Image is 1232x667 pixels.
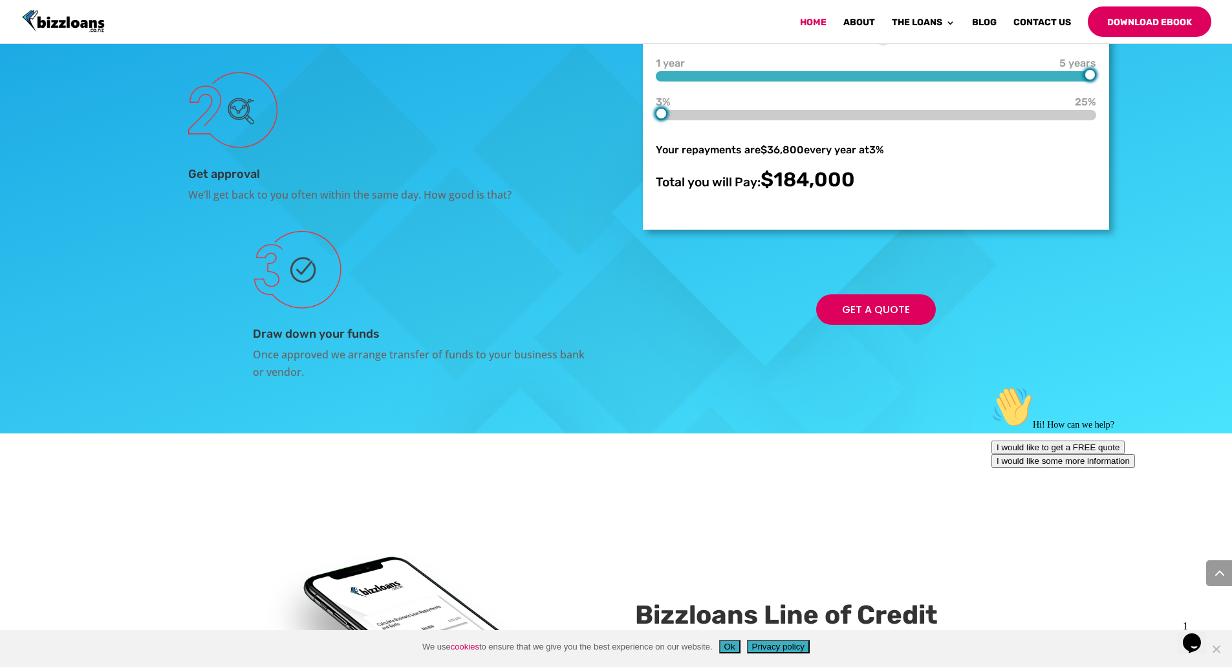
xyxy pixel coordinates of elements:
[5,60,138,73] button: I would like to get a FREE quote
[5,5,238,87] div: 👋Hi! How can we help?I would like to get a FREE quoteI would like some more information
[635,596,965,641] h2: Bizzloans Line of Credit
[422,640,713,653] span: We use to ensure that we give you the best experience on our website.
[22,10,105,33] img: Bizzloans New Zealand
[747,640,810,653] button: Privacy policy
[761,144,804,156] span: $36,800
[451,642,479,651] a: cookies
[188,186,589,204] div: We’ll get back to you often within the same day. How good is that?
[892,18,955,37] a: The Loans
[972,18,997,37] a: Blog
[5,73,149,87] button: I would like some more information
[656,171,1096,191] div: Total you will Pay:
[1178,615,1219,654] iframe: chat widget
[800,18,827,37] a: Home
[1088,6,1211,37] a: Download Ebook
[253,327,380,341] span: Draw down your funds
[5,5,47,47] img: :wave:
[843,18,875,37] a: About
[869,144,884,156] span: 3%
[1013,18,1071,37] a: Contact Us
[5,39,128,49] span: Hi! How can we help?
[188,167,260,181] span: Get approval
[656,141,1096,159] div: Your repayments are every year at
[253,346,589,381] div: Once approved we arrange transfer of funds to your business bank or vendor.
[761,168,855,191] span: $184,000
[986,381,1219,609] iframe: chat widget
[816,294,936,325] a: Get a Quote
[719,640,740,653] button: Ok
